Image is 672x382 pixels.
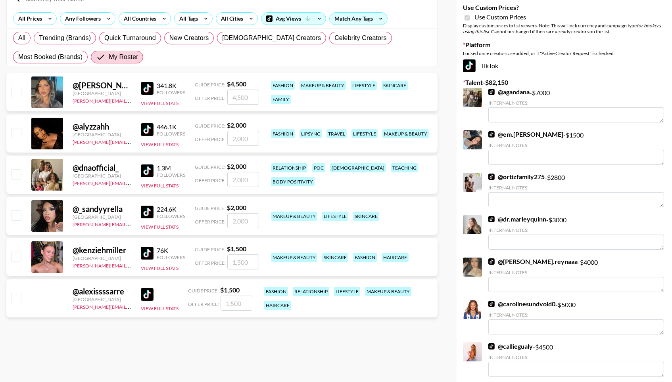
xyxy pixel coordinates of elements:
div: - $ 5000 [488,300,664,334]
input: 1,500 [221,296,252,311]
button: View Full Stats [141,141,179,147]
span: Guide Price: [195,123,225,129]
div: [DEMOGRAPHIC_DATA] [330,163,386,172]
div: Any Followers [60,13,102,25]
span: Use Custom Prices [474,13,526,21]
input: 2,000 [227,172,259,187]
span: Celebrity Creators [334,33,387,43]
div: Followers [157,90,185,95]
div: makeup & beauty [271,212,317,221]
em: for bookers using this list [463,23,661,34]
span: My Roster [109,52,138,62]
a: [PERSON_NAME][EMAIL_ADDRESS][DOMAIN_NAME] [73,96,190,104]
div: makeup & beauty [382,129,429,138]
input: 2,000 [227,213,259,228]
a: [PERSON_NAME][EMAIL_ADDRESS][DOMAIN_NAME] [73,138,190,145]
div: Followers [157,254,185,260]
div: fashion [271,129,295,138]
div: fashion [353,253,377,262]
span: Guide Price: [195,205,225,211]
a: @agandana [488,88,530,96]
div: - $ 2800 [488,173,664,207]
a: [PERSON_NAME][EMAIL_ADDRESS][DOMAIN_NAME] [73,261,190,269]
div: - $ 4000 [488,258,664,292]
div: @ dnaofficial_ [73,163,131,173]
div: Followers [157,131,185,137]
button: View Full Stats [141,100,179,106]
button: View Full Stats [141,224,179,230]
div: relationship [293,287,329,296]
img: TikTok [488,174,495,180]
div: [GEOGRAPHIC_DATA] [73,296,131,302]
img: TikTok [488,258,495,265]
div: 341.8K [157,82,185,90]
div: All Cities [216,13,245,25]
div: [GEOGRAPHIC_DATA] [73,90,131,96]
span: Offer Price: [188,301,219,307]
div: @ [PERSON_NAME] [73,80,131,90]
button: View Full Stats [141,306,179,311]
a: @[PERSON_NAME].reynaaa [488,258,578,265]
div: Internal Notes: [488,185,664,191]
button: View Full Stats [141,183,179,189]
img: TikTok [141,288,154,301]
div: lipsync [300,129,322,138]
strong: $ 4,500 [227,80,246,88]
label: Use Custom Prices? [463,4,666,11]
span: Offer Price: [195,178,226,183]
div: Locked once creators are added, or if "Active Creator Request" is checked. [463,50,666,56]
div: teaching [391,163,418,172]
strong: $ 2,000 [227,162,246,170]
span: Guide Price: [195,82,225,88]
span: All [18,33,25,43]
div: [GEOGRAPHIC_DATA] [73,255,131,261]
div: All Countries [119,13,158,25]
span: Offer Price: [195,95,226,101]
button: View Full Stats [141,265,179,271]
input: 2,000 [227,131,259,146]
strong: $ 1,500 [227,245,246,252]
div: Internal Notes: [488,354,664,360]
div: skincare [322,253,348,262]
a: [PERSON_NAME][EMAIL_ADDRESS][DOMAIN_NAME] [73,302,190,310]
input: 4,500 [227,90,259,105]
span: Quick Turnaround [104,33,156,43]
div: makeup & beauty [300,81,346,90]
input: 1,500 [227,254,259,269]
span: Offer Price: [195,260,226,266]
div: Internal Notes: [488,142,664,148]
span: Most Booked (Brands) [18,52,83,62]
div: lifestyle [351,129,378,138]
div: - $ 3000 [488,215,664,250]
div: makeup & beauty [365,287,411,296]
a: @ortizfamily275 [488,173,545,181]
div: Internal Notes: [488,269,664,275]
div: 76K [157,246,185,254]
div: - $ 7000 [488,88,664,122]
img: TikTok [141,123,154,136]
a: @dr.marleyquinn [488,215,546,223]
div: poc [312,163,325,172]
div: @ _sandyyrella [73,204,131,214]
div: - $ 1500 [488,130,664,165]
div: family [271,95,291,104]
div: @ alyzzahh [73,122,131,132]
label: Platform [463,41,666,49]
div: Internal Notes: [488,312,664,318]
span: Guide Price: [188,288,219,294]
a: @carolinesundvold0 [488,300,555,308]
div: [GEOGRAPHIC_DATA] [73,214,131,220]
div: Display custom prices to list viewers. Note: This will lock currency and campaign type . Cannot b... [463,23,666,34]
strong: $ 2,000 [227,121,246,129]
span: Trending (Brands) [39,33,91,43]
div: relationship [271,163,307,172]
div: @ kenziehmiller [73,245,131,255]
div: Internal Notes: [488,227,664,233]
div: @ alexissssarre [73,286,131,296]
div: Internal Notes: [488,100,664,106]
img: TikTok [141,247,154,260]
span: Guide Price: [195,246,225,252]
strong: $ 2,000 [227,204,246,211]
div: skincare [353,212,379,221]
div: Followers [157,172,185,178]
